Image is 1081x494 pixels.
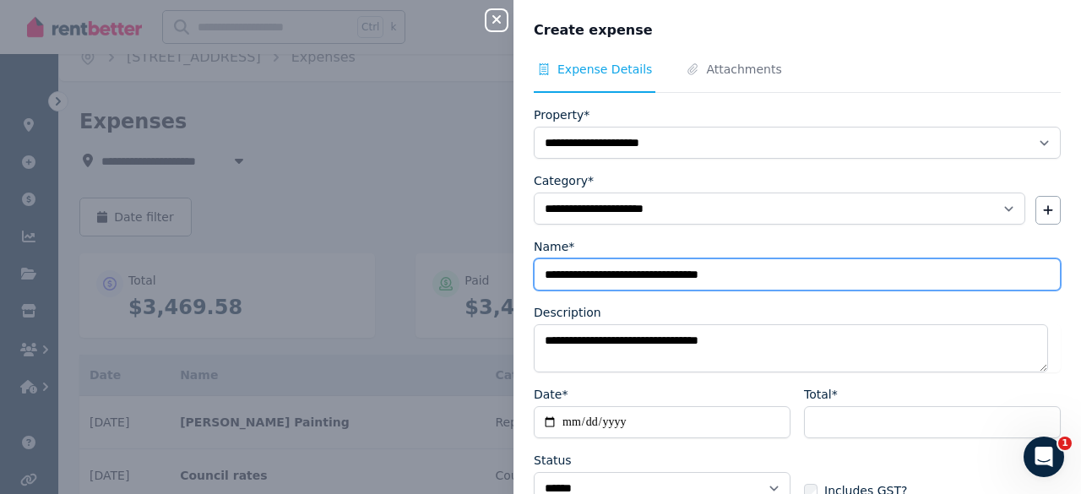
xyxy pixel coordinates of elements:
[534,452,572,469] label: Status
[534,20,653,41] span: Create expense
[534,61,1061,93] nav: Tabs
[534,304,601,321] label: Description
[534,172,594,189] label: Category*
[1058,437,1072,450] span: 1
[706,61,781,78] span: Attachments
[534,386,568,403] label: Date*
[534,106,589,123] label: Property*
[804,386,838,403] label: Total*
[534,238,574,255] label: Name*
[557,61,652,78] span: Expense Details
[1024,437,1064,477] iframe: Intercom live chat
